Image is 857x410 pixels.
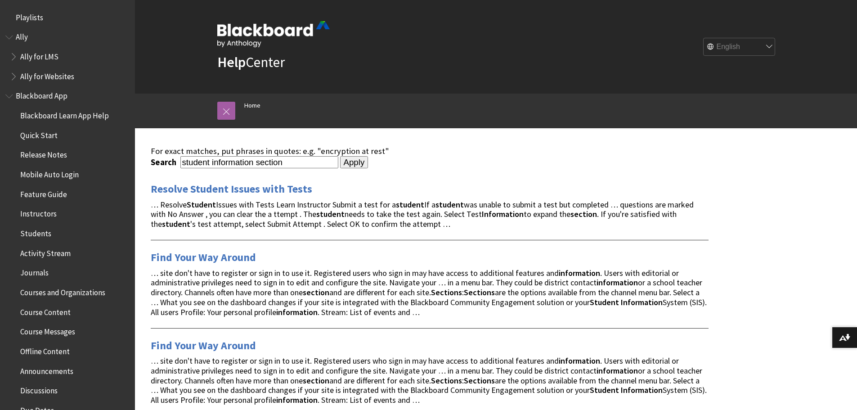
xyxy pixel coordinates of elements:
[303,287,329,297] strong: section
[151,199,694,230] span: … Resolve Issues with Tests Learn Instructor Submit a test for a If a was unable to submit a test...
[151,250,256,265] a: Find Your Way Around
[621,385,663,395] strong: Information
[16,10,43,22] span: Playlists
[20,207,57,219] span: Instructors
[340,156,368,169] input: Apply
[276,395,318,405] strong: information
[16,30,28,42] span: Ally
[20,383,58,395] span: Discussions
[5,30,130,84] nav: Book outline for Anthology Ally Help
[559,356,600,366] strong: information
[431,287,462,297] strong: Sections
[20,305,71,317] span: Course Content
[435,199,464,210] strong: student
[431,375,462,386] strong: Sections
[482,209,524,219] strong: Information
[20,128,58,140] span: Quick Start
[162,219,190,229] strong: student
[20,69,74,81] span: Ally for Websites
[151,338,256,353] a: Find Your Way Around
[464,287,495,297] strong: Sections
[704,38,776,56] select: Site Language Selector
[20,226,51,238] span: Students
[20,167,79,179] span: Mobile Auto Login
[20,285,105,297] span: Courses and Organizations
[597,365,638,376] strong: information
[20,49,58,61] span: Ally for LMS
[151,268,707,317] span: … site don't have to register or sign in to use it. Registered users who sign in may have access ...
[20,364,73,376] span: Announcements
[20,246,71,258] span: Activity Stream
[16,89,67,101] span: Blackboard App
[396,199,424,210] strong: student
[217,53,246,71] strong: Help
[187,199,216,210] strong: Student
[151,356,707,405] span: … site don't have to register or sign in to use it. Registered users who sign in may have access ...
[621,297,663,307] strong: Information
[217,53,285,71] a: HelpCenter
[20,324,75,337] span: Course Messages
[590,297,619,307] strong: Student
[316,209,345,219] strong: student
[151,182,312,196] a: Resolve Student Issues with Tests
[559,268,600,278] strong: information
[5,10,130,25] nav: Book outline for Playlists
[570,209,597,219] strong: section
[20,148,67,160] span: Release Notes
[464,375,495,386] strong: Sections
[20,344,70,356] span: Offline Content
[20,187,67,199] span: Feature Guide
[303,375,329,386] strong: section
[20,266,49,278] span: Journals
[276,307,318,317] strong: information
[217,21,330,47] img: Blackboard by Anthology
[20,108,109,120] span: Blackboard Learn App Help
[151,146,709,156] div: For exact matches, put phrases in quotes: e.g. "encryption at rest"
[244,100,260,111] a: Home
[597,277,638,288] strong: information
[590,385,619,395] strong: Student
[151,157,179,167] label: Search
